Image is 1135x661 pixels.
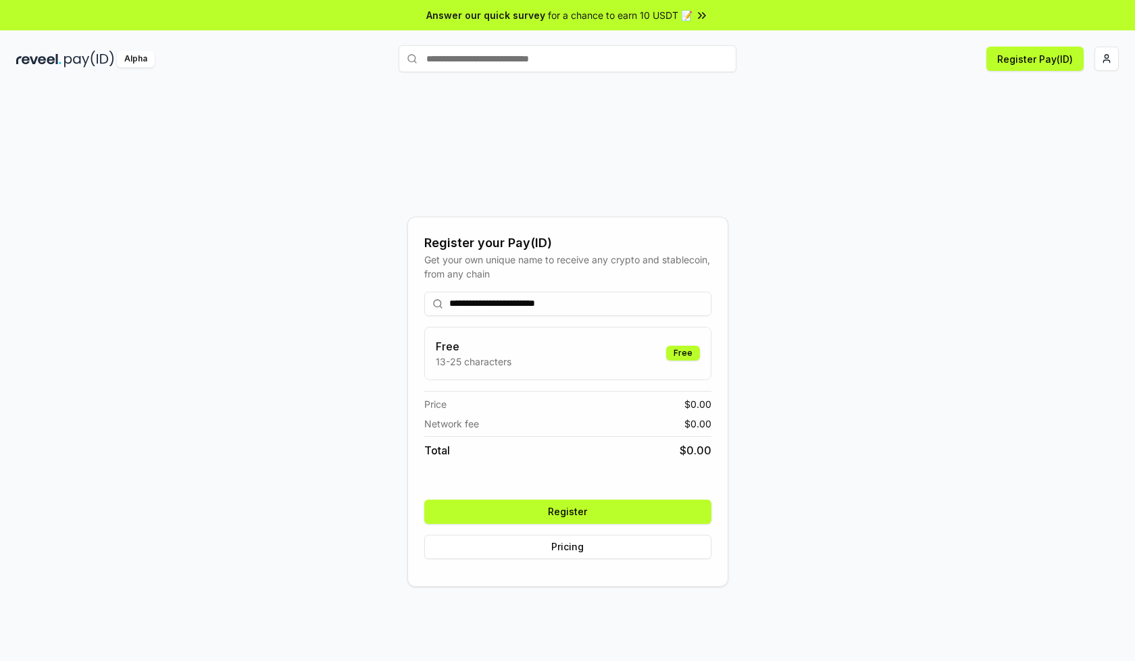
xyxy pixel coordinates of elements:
h3: Free [436,338,511,354]
button: Register [424,500,711,524]
span: Price [424,397,447,411]
button: Pricing [424,535,711,559]
span: Total [424,442,450,458]
span: Answer our quick survey [426,8,545,22]
img: pay_id [64,51,114,68]
div: Register your Pay(ID) [424,234,711,253]
button: Register Pay(ID) [986,47,1084,71]
div: Alpha [117,51,155,68]
p: 13-25 characters [436,354,511,369]
span: $ 0.00 [680,442,711,458]
span: for a chance to earn 10 USDT 📝 [548,8,692,22]
div: Get your own unique name to receive any crypto and stablecoin, from any chain [424,253,711,281]
span: Network fee [424,417,479,431]
span: $ 0.00 [684,417,711,431]
span: $ 0.00 [684,397,711,411]
img: reveel_dark [16,51,61,68]
div: Free [666,346,700,361]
